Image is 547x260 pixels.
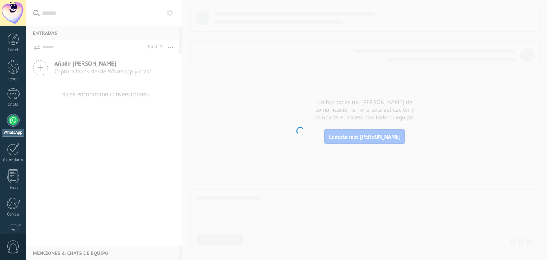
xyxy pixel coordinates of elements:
[2,129,24,137] div: WhatsApp
[2,212,25,217] div: Correo
[2,102,25,107] div: Chats
[2,158,25,163] div: Calendario
[2,48,25,53] div: Panel
[2,77,25,82] div: Leads
[2,186,25,191] div: Listas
